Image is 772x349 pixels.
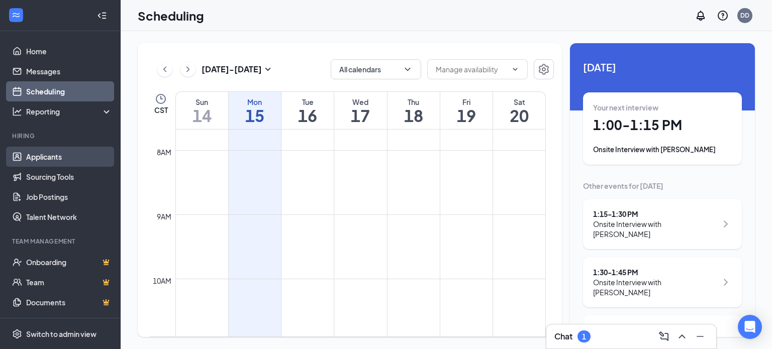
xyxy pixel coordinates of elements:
div: Thu [388,97,440,107]
svg: Settings [12,329,22,339]
a: DocumentsCrown [26,292,112,312]
svg: ChevronUp [676,330,688,342]
div: Switch to admin view [26,329,96,339]
svg: SmallChevronDown [262,63,274,75]
button: Settings [534,59,554,79]
div: Sun [176,97,228,107]
a: Scheduling [26,81,112,101]
h1: 15 [229,107,281,124]
div: Onsite Interview with [PERSON_NAME] [593,145,732,155]
a: September 15, 2025 [229,92,281,129]
span: CST [154,105,168,115]
div: Tue [281,97,334,107]
a: September 14, 2025 [176,92,228,129]
h1: 16 [281,107,334,124]
svg: Collapse [97,11,107,21]
h1: 20 [493,107,545,124]
div: Open Intercom Messenger [738,315,762,339]
svg: ChevronRight [183,63,193,75]
span: [DATE] [583,59,742,75]
svg: Analysis [12,106,22,117]
a: Job Postings [26,187,112,207]
svg: ChevronDown [403,64,413,74]
div: Onsite Interview with [PERSON_NAME] [593,219,717,239]
h1: 18 [388,107,440,124]
h1: 19 [440,107,493,124]
div: Other events for [DATE] [583,181,742,191]
a: September 18, 2025 [388,92,440,129]
a: Home [26,41,112,61]
svg: Clock [155,93,167,105]
a: Sourcing Tools [26,167,112,187]
a: Talent Network [26,207,112,227]
a: September 19, 2025 [440,92,493,129]
a: September 16, 2025 [281,92,334,129]
div: Fri [440,97,493,107]
svg: ChevronRight [720,334,732,346]
div: Team Management [12,237,110,246]
a: OnboardingCrown [26,252,112,272]
a: TeamCrown [26,272,112,292]
svg: ChevronRight [720,218,732,230]
div: Mon [229,97,281,107]
div: 9am [155,211,173,222]
div: DD [740,11,749,20]
h3: [DATE] - [DATE] [202,64,262,75]
button: ChevronUp [674,328,690,344]
div: Sat [493,97,545,107]
input: Manage availability [436,64,507,75]
h1: 17 [334,107,387,124]
a: SurveysCrown [26,312,112,332]
a: Messages [26,61,112,81]
h1: Scheduling [138,7,204,24]
svg: Notifications [695,10,707,22]
div: Your next interview [593,102,732,112]
button: All calendarsChevronDown [331,59,421,79]
button: ChevronRight [180,62,196,77]
svg: WorkstreamLogo [11,10,21,20]
a: September 20, 2025 [493,92,545,129]
h3: Chat [554,331,572,342]
svg: ComposeMessage [658,330,670,342]
div: Wed [334,97,387,107]
svg: Settings [538,63,550,75]
div: Hiring [12,132,110,140]
div: 8am [155,147,173,158]
div: Onsite Interview with [PERSON_NAME] [593,277,717,297]
div: Reporting [26,106,113,117]
div: 10am [151,275,173,286]
svg: ChevronRight [720,276,732,288]
h1: 1:00 - 1:15 PM [593,117,732,134]
a: September 17, 2025 [334,92,387,129]
svg: Minimize [694,330,706,342]
a: Applicants [26,147,112,167]
div: 1:15 - 1:30 PM [593,209,717,219]
svg: ChevronLeft [160,63,170,75]
svg: ChevronDown [511,65,519,73]
svg: QuestionInfo [717,10,729,22]
button: Minimize [692,328,708,344]
div: 1 [582,332,586,341]
button: ChevronLeft [157,62,172,77]
div: 1:30 - 1:45 PM [593,267,717,277]
h1: 14 [176,107,228,124]
button: ComposeMessage [656,328,672,344]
